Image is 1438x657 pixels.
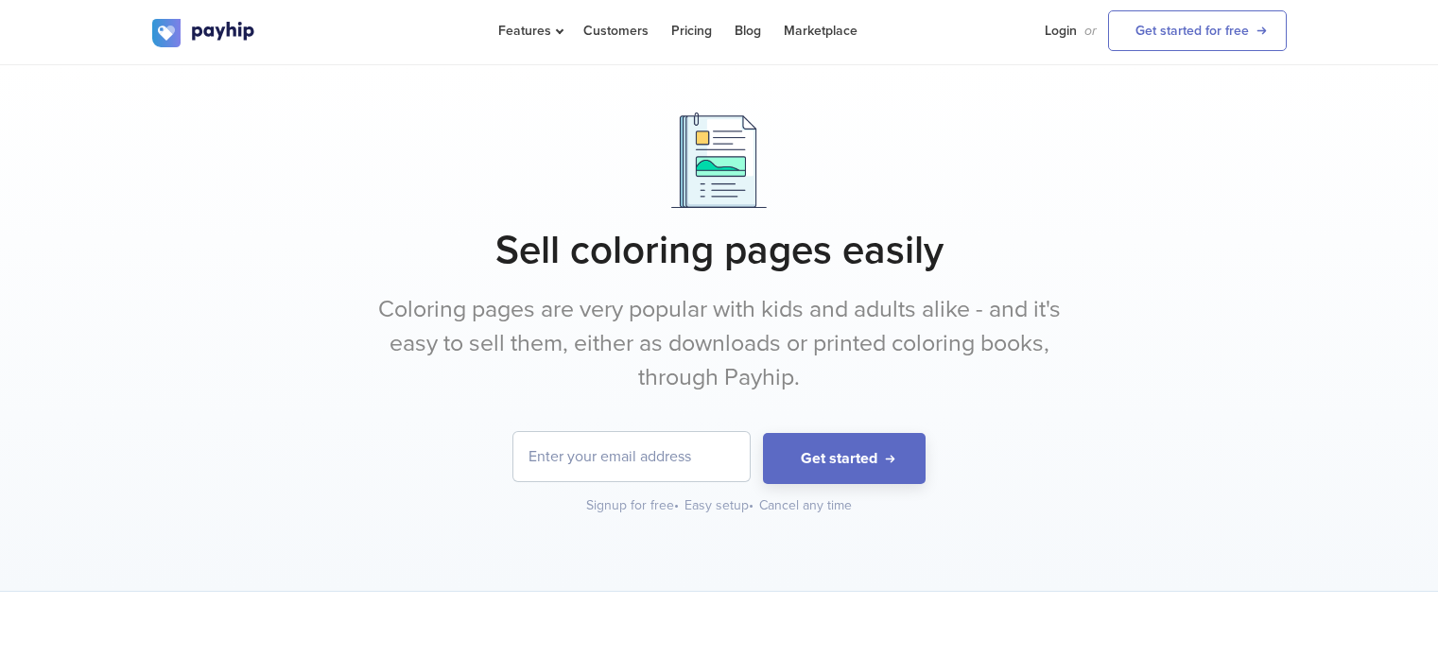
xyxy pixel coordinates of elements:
[763,433,926,485] button: Get started
[759,496,852,515] div: Cancel any time
[513,432,750,481] input: Enter your email address
[1108,10,1287,51] a: Get started for free
[586,496,681,515] div: Signup for free
[152,19,256,47] img: logo.svg
[152,227,1287,274] h1: Sell coloring pages easily
[684,496,755,515] div: Easy setup
[674,497,679,513] span: •
[365,293,1074,394] p: Coloring pages are very popular with kids and adults alike - and it's easy to sell them, either a...
[671,112,767,208] img: Documents.png
[749,497,754,513] span: •
[498,23,561,39] span: Features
